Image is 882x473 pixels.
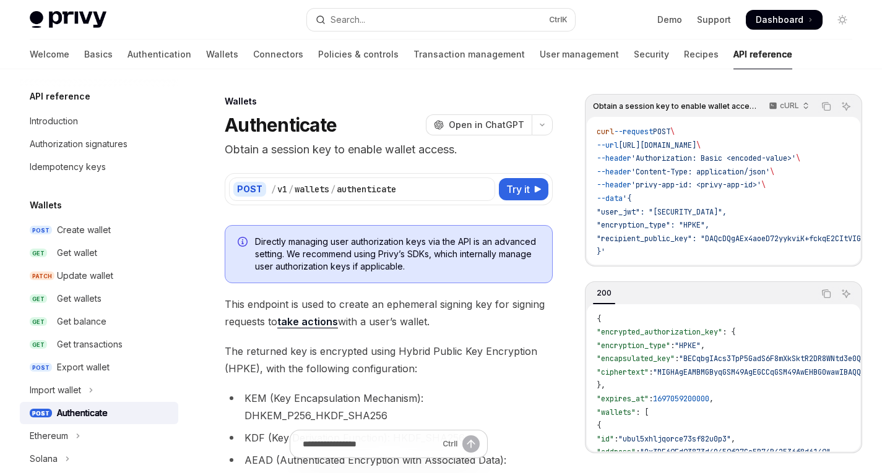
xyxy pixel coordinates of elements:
button: Ask AI [838,286,854,302]
span: POST [30,409,52,418]
div: wallets [295,183,329,195]
span: "wallets" [597,407,636,417]
span: , [831,447,835,457]
a: GETGet wallet [20,242,178,264]
button: Toggle dark mode [832,10,852,30]
a: Wallets [206,40,238,69]
button: Ask AI [838,98,854,114]
a: Authentication [128,40,191,69]
a: Connectors [253,40,303,69]
span: --header [597,180,631,190]
span: 'Content-Type: application/json' [631,167,770,177]
h5: Wallets [30,198,62,213]
a: GETGet transactions [20,333,178,356]
p: Obtain a session key to enable wallet access. [225,141,553,158]
a: Recipes [684,40,719,69]
span: POST [30,226,52,235]
span: PATCH [30,271,54,281]
input: Ask a question... [303,430,438,458]
span: : [614,434,618,444]
span: { [597,314,601,324]
div: authenticate [337,183,396,195]
a: API reference [733,40,792,69]
div: / [331,183,335,195]
div: Export wallet [57,360,110,375]
span: "encrypted_authorization_key" [597,327,722,337]
div: Search... [331,12,365,27]
span: Obtain a session key to enable wallet access. [593,101,757,111]
span: The returned key is encrypted using Hybrid Public Key Encryption (HPKE), with the following confi... [225,343,553,377]
span: : [670,341,675,351]
span: "encapsulated_key" [597,354,675,364]
a: GETGet balance [20,310,178,333]
span: --header [597,153,631,163]
span: }, [597,380,605,390]
button: cURL [762,96,815,117]
span: --url [597,140,618,150]
span: }' [597,247,605,257]
a: User management [540,40,619,69]
a: POSTExport wallet [20,356,178,378]
span: "0x3DE69Fd93873d40459f27Ce5B74B42536f8d6149" [640,447,831,457]
div: Wallets [225,95,553,108]
span: Try it [506,182,530,197]
a: Security [634,40,669,69]
li: KEM (Key Encapsulation Mechanism): DHKEM_P256_HKDF_SHA256 [225,390,553,424]
h1: Authenticate [225,114,337,136]
span: "user_jwt": "[SECURITY_DATA]", [597,207,727,217]
a: Idempotency keys [20,156,178,178]
span: "HPKE" [675,341,701,351]
span: , [701,341,705,351]
div: Ethereum [30,428,68,443]
div: Authorization signatures [30,137,128,151]
a: take actions [277,315,338,328]
button: Open in ChatGPT [426,114,532,135]
div: 200 [593,286,615,300]
a: Policies & controls [318,40,399,69]
div: / [288,183,293,195]
div: Update wallet [57,268,113,283]
div: Get balance [57,314,106,329]
button: Toggle Solana section [20,448,178,470]
span: 'Authorization: Basic <encoded-value>' [631,153,796,163]
a: Dashboard [746,10,823,30]
div: / [271,183,276,195]
div: Create wallet [57,223,111,237]
span: : [ [636,407,649,417]
span: '{ [623,194,631,203]
span: curl [597,127,614,137]
span: --data [597,194,623,203]
a: POSTAuthenticate [20,402,178,424]
a: Authorization signatures [20,133,178,155]
span: POST [30,363,52,372]
span: "encryption_type" [597,341,670,351]
span: [URL][DOMAIN_NAME] [618,140,696,150]
button: Copy the contents from the code block [818,98,834,114]
span: POST [653,127,670,137]
span: "address" [597,447,636,457]
a: GETGet wallets [20,288,178,310]
button: Open search [307,9,574,31]
span: : [649,367,653,377]
span: --header [597,167,631,177]
span: Directly managing user authorization keys via the API is an advanced setting. We recommend using ... [255,236,540,273]
span: GET [30,317,47,326]
div: Idempotency keys [30,160,106,174]
a: POSTCreate wallet [20,219,178,241]
span: "id" [597,434,614,444]
span: "ciphertext" [597,367,649,377]
a: Introduction [20,110,178,132]
button: Copy the contents from the code block [818,286,834,302]
h5: API reference [30,89,90,104]
span: GET [30,340,47,349]
span: Ctrl K [549,15,568,25]
a: Basics [84,40,113,69]
a: Demo [657,14,682,26]
span: \ [696,140,701,150]
span: 'privy-app-id: <privy-app-id>' [631,180,761,190]
div: v1 [277,183,287,195]
div: Introduction [30,114,78,129]
span: : { [722,327,735,337]
span: "encryption_type": "HPKE", [597,220,709,230]
span: \ [670,127,675,137]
